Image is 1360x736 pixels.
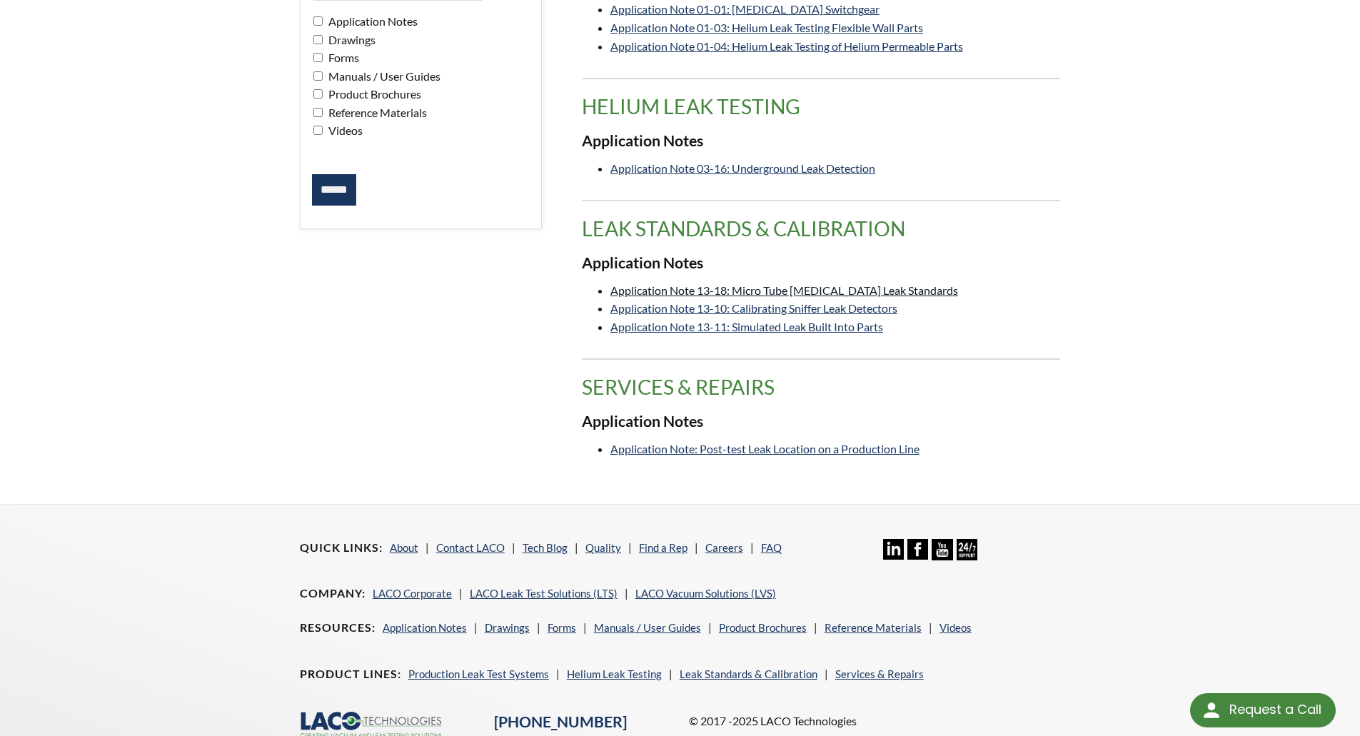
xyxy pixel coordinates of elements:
[610,320,883,333] a: Application Note 13-11: Simulated Leak Built Into Parts
[582,375,775,399] span: translation missing: en.product_groups.Services & Repairs
[1190,693,1336,727] div: Request a Call
[325,123,363,137] span: Videos
[719,621,807,634] a: Product Brochures
[957,550,977,563] a: 24/7 Support
[325,51,359,64] span: Forms
[610,21,923,34] a: Application Note 01-03: Helium Leak Testing Flexible Wall Parts
[408,667,549,680] a: Production Leak Test Systems
[313,16,323,26] input: Application Notes
[582,131,1060,151] h3: Application Notes
[390,541,418,554] a: About
[313,71,323,81] input: Manuals / User Guides
[313,89,323,99] input: Product Brochures
[582,94,800,119] span: translation missing: en.product_groups.Helium Leak Testing
[635,587,776,600] a: LACO Vacuum Solutions (LVS)
[567,667,662,680] a: Helium Leak Testing
[300,667,401,682] h4: Product Lines
[680,667,817,680] a: Leak Standards & Calibration
[940,621,972,634] a: Videos
[300,586,366,601] h4: Company
[383,621,467,634] a: Application Notes
[835,667,924,680] a: Services & Repairs
[957,539,977,560] img: 24/7 Support Icon
[325,106,427,119] span: Reference Materials
[548,621,576,634] a: Forms
[436,541,505,554] a: Contact LACO
[825,621,922,634] a: Reference Materials
[313,35,323,44] input: Drawings
[705,541,743,554] a: Careers
[610,161,875,175] a: Application Note 03-16: Underground Leak Detection
[689,712,1061,730] p: © 2017 -2025 LACO Technologies
[610,39,963,53] a: Application Note 01-04: Helium Leak Testing of Helium Permeable Parts
[585,541,621,554] a: Quality
[610,2,880,16] a: Application Note 01-01: [MEDICAL_DATA] Switchgear
[610,283,958,297] a: Application Note 13-18: Micro Tube [MEDICAL_DATA] Leak Standards
[610,442,920,455] a: Application Note: Post-test Leak Location on a Production Line
[325,14,418,28] span: Application Notes
[300,540,383,555] h4: Quick Links
[761,541,782,554] a: FAQ
[582,412,1060,432] h3: Application Notes
[313,108,323,117] input: Reference Materials
[313,53,323,62] input: Forms
[325,69,440,83] span: Manuals / User Guides
[313,126,323,135] input: Videos
[485,621,530,634] a: Drawings
[325,87,421,101] span: Product Brochures
[1200,699,1223,722] img: round button
[470,587,618,600] a: LACO Leak Test Solutions (LTS)
[523,541,568,554] a: Tech Blog
[373,587,452,600] a: LACO Corporate
[494,712,627,731] a: [PHONE_NUMBER]
[300,620,376,635] h4: Resources
[639,541,687,554] a: Find a Rep
[594,621,701,634] a: Manuals / User Guides
[582,216,905,241] span: translation missing: en.product_groups.Leak Standards & Calibration
[1229,693,1321,726] div: Request a Call
[582,253,1060,273] h3: Application Notes
[610,301,897,315] a: Application Note 13-10: Calibrating Sniffer Leak Detectors
[325,33,376,46] span: Drawings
